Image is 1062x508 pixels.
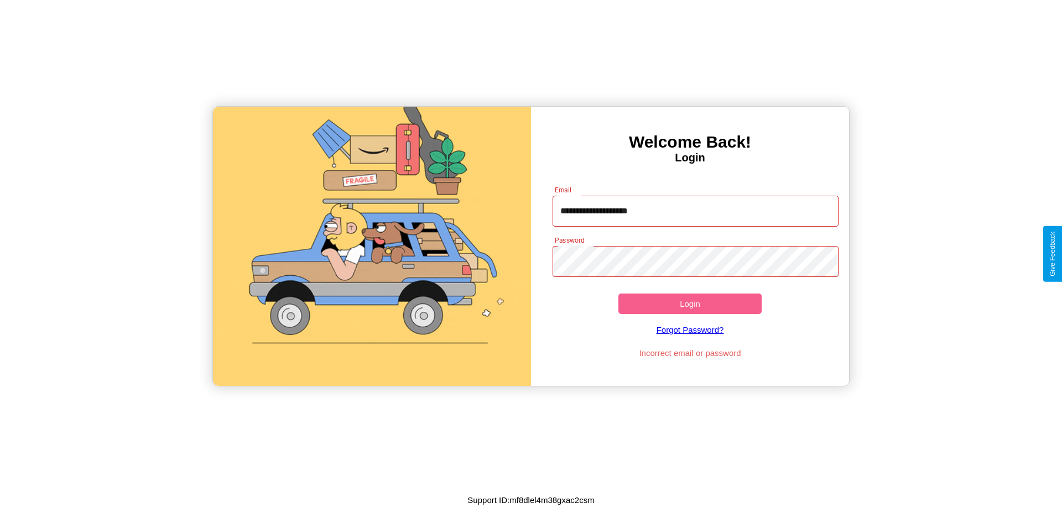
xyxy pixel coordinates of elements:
div: Give Feedback [1049,232,1056,276]
img: gif [213,107,531,386]
h3: Welcome Back! [531,133,849,151]
a: Forgot Password? [547,314,834,345]
button: Login [618,294,762,314]
p: Incorrect email or password [547,345,834,360]
h4: Login [531,151,849,164]
label: Email [555,185,572,195]
label: Password [555,235,584,245]
p: Support ID: mf8dlel4m38gxac2csm [467,493,594,507]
